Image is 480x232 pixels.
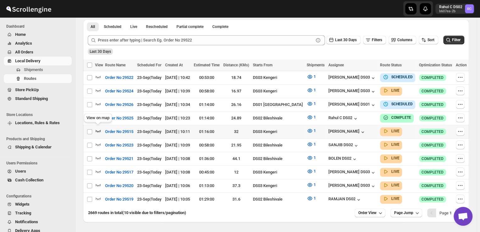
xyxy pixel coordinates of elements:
[137,143,161,147] span: 23-Sep | Today
[328,88,376,95] button: [PERSON_NAME] DS03
[4,48,72,57] button: All Orders
[194,129,220,135] div: 01:16:00
[24,67,43,72] span: Shipments
[328,169,376,176] button: [PERSON_NAME] DS03
[15,202,30,207] span: Widgets
[419,63,452,67] span: Optimization Status
[456,63,467,67] span: Action
[328,142,359,149] button: SANJIB DS02
[391,196,399,201] b: LIVE
[101,127,137,137] button: Order No 29515
[101,73,137,83] button: Order No 29522
[15,50,33,54] span: All Orders
[303,72,320,82] button: 1
[194,88,220,94] div: 00:58:00
[314,196,316,201] span: 1
[15,219,38,224] span: Notifications
[421,89,444,94] span: COMPLETED
[358,210,377,215] span: Order View
[253,63,272,67] span: Starts From
[137,75,161,80] span: 23-Sep | Today
[165,142,190,148] div: [DATE] | 10:09
[307,63,325,67] span: Shipments
[391,129,399,133] b: LIVE
[382,114,411,121] button: COMPLETE
[253,75,303,81] div: DS03 Kengeri
[223,169,249,175] div: 12
[303,139,320,149] button: 1
[101,181,137,191] button: Order No 29520
[421,143,444,148] span: COMPLETED
[91,24,95,29] span: All
[15,211,31,215] span: Tracking
[194,196,220,202] div: 01:29:00
[4,218,72,226] button: Notifications
[165,115,190,121] div: [DATE] | 10:23
[421,170,444,175] span: COMPLETED
[421,183,444,188] span: COMPLETED
[382,101,413,107] button: SCHEDULED
[6,112,72,117] span: Store Locations
[326,36,360,44] button: Last 30 Days
[223,183,249,189] div: 37.3
[253,196,303,202] div: DS02 Bileshivale
[194,63,220,67] span: Estimated Time
[303,99,320,109] button: 1
[165,75,190,81] div: [DATE] | 10:42
[382,141,399,148] button: LIVE
[4,74,72,83] button: Routes
[4,65,72,74] button: Shipments
[15,145,52,149] span: Shipping & Calendar
[223,88,249,94] div: 16.97
[328,156,358,162] button: BOLEN DS02
[146,24,168,29] span: Rescheduled
[391,102,413,106] b: SCHEDULED
[328,102,376,108] div: [PERSON_NAME] DS01
[101,100,137,110] button: Order No 29526
[165,183,190,189] div: [DATE] | 10:06
[382,74,413,80] button: SCHEDULED
[194,75,220,81] div: 00:53:00
[390,208,422,217] button: Page Jump
[165,196,190,202] div: [DATE] | 10:05
[328,129,366,135] button: [PERSON_NAME]
[253,129,303,135] div: DS03 Kengeri
[382,182,399,188] button: LIVE
[421,116,444,121] span: COMPLETED
[104,24,121,29] span: Scheduled
[4,200,72,209] button: Widgets
[4,30,72,39] button: Home
[427,208,464,217] nav: Pagination
[105,156,133,162] span: Order No 29521
[439,9,462,13] p: b607ea-2b
[452,38,460,42] span: Filter
[391,142,399,147] b: LIVE
[105,183,133,189] span: Order No 29520
[223,63,249,67] span: Distance (KMs)
[439,211,452,215] span: Page
[314,128,316,133] span: 1
[335,38,357,42] span: Last 30 Days
[314,74,316,79] span: 1
[439,4,462,9] p: Rahul C DS02
[382,128,399,134] button: LIVE
[88,210,186,215] span: 2669 routes in total (10 visible due to filters/pagination)
[137,197,161,202] span: 23-Sep | Today
[303,112,320,122] button: 1
[427,38,434,42] span: Sort
[314,142,316,146] span: 1
[253,115,303,121] div: DS02 Bileshivale
[454,207,472,226] div: Open chat
[421,129,444,134] span: COMPLETED
[382,155,399,161] button: LIVE
[165,169,190,175] div: [DATE] | 10:08
[328,63,344,67] span: Assignee
[194,169,220,175] div: 00:45:00
[194,156,220,162] div: 01:36:00
[165,63,183,67] span: Created At
[303,153,320,163] button: 1
[105,63,126,67] span: Route Name
[328,196,362,203] div: RAMJAN DS02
